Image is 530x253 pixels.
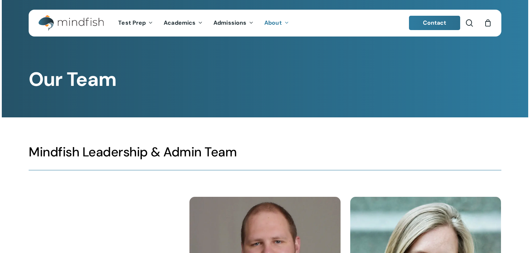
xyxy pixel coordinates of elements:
[484,19,492,27] a: Cart
[213,19,246,26] span: Admissions
[208,20,259,26] a: Admissions
[409,16,461,30] a: Contact
[113,10,294,37] nav: Main Menu
[423,19,447,26] span: Contact
[29,144,501,160] h3: Mindfish Leadership & Admin Team
[259,20,294,26] a: About
[29,68,501,91] h1: Our Team
[264,19,282,26] span: About
[29,10,501,37] header: Main Menu
[164,19,196,26] span: Academics
[158,20,208,26] a: Academics
[113,20,158,26] a: Test Prep
[118,19,146,26] span: Test Prep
